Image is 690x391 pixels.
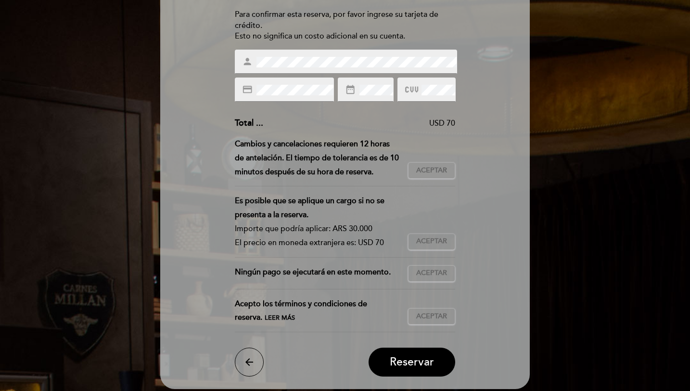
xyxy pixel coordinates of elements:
div: Importe que podría aplicar: ARS 30.000 [235,222,401,236]
i: date_range [345,84,356,95]
button: Aceptar [408,234,455,250]
div: Ningún pago se ejecutará en este momento. [235,265,409,282]
span: Aceptar [416,166,447,176]
div: Cambios y cancelaciones requieren 12 horas de antelación. El tiempo de tolerancia es de 10 minuto... [235,137,409,179]
span: Reservar [390,355,434,369]
i: credit_card [242,84,253,95]
i: arrow_back [243,356,255,368]
span: Aceptar [416,268,447,278]
button: Aceptar [408,265,455,282]
div: Para confirmar esta reserva, por favor ingrese su tarjeta de crédito. Esto no significa un costo ... [235,9,456,42]
span: Leer más [265,314,295,322]
button: Reservar [369,348,455,377]
div: Acepto los términos y condiciones de reserva. [235,297,409,325]
i: person [242,56,253,67]
button: arrow_back [235,348,264,377]
span: Aceptar [416,312,447,322]
div: El precio en moneda extranjera es: USD 70 [235,236,401,250]
button: Aceptar [408,308,455,325]
span: Aceptar [416,236,447,247]
span: Total ... [235,117,263,128]
div: USD 70 [263,118,456,129]
div: Es posible que se aplique un cargo si no se presenta a la reserva. [235,194,401,222]
button: Aceptar [408,162,455,179]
